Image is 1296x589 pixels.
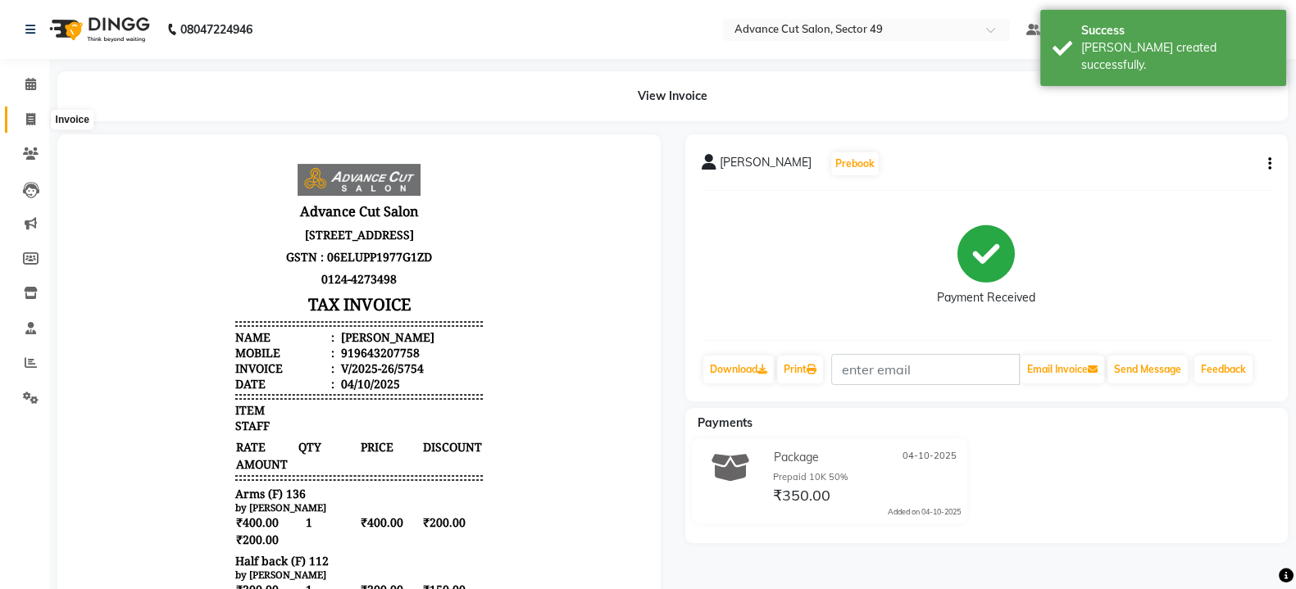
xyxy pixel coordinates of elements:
div: ₹350.00 [348,518,409,533]
span: AMOUNT [161,305,222,322]
div: Mobile [161,194,261,210]
span: STAFF [161,267,196,283]
span: ₹300.00 [161,430,222,447]
input: enter email [831,354,1020,385]
div: Prepaid 10K 50% [773,470,961,484]
div: DISCOUNT [161,487,221,502]
span: 04-10-2025 [903,449,957,466]
div: NET [161,502,185,518]
span: ₹200.00 [348,363,409,380]
span: 1 [224,430,284,447]
button: Email Invoice [1021,356,1104,383]
button: Send Message [1107,356,1188,383]
div: ₹350.00 [348,502,409,518]
b: 08047224946 [180,7,252,52]
div: ₹350.00 [348,533,409,549]
div: Paid [161,533,185,549]
div: Bill created successfully. [1081,39,1274,74]
div: Success [1081,22,1274,39]
div: Date [161,225,261,241]
span: Half back (F) 112 [161,402,255,418]
span: DISCOUNT [348,288,409,305]
div: ₹700.00 [348,471,409,487]
span: QTY [224,288,284,305]
h3: TAX INVOICE [161,139,409,168]
span: ₹150.00 [348,430,409,447]
span: : [257,194,261,210]
div: 919643207758 [264,194,346,210]
small: by [PERSON_NAME] [161,351,252,363]
div: 04/10/2025 [264,225,326,241]
img: logo [42,7,154,52]
p: GSTN : 06ELUPP1977G1ZD [161,95,409,117]
div: Added on 04-10-2025 [888,506,961,518]
span: : [257,210,261,225]
h3: Advance Cut Salon [161,48,409,73]
p: 0124-4273498 [161,117,409,139]
div: Invoice [161,210,261,225]
img: file_1689143164706.jpg [224,13,347,45]
span: PRICE [286,288,347,305]
span: : [257,225,261,241]
div: Payment Received [937,289,1035,306]
div: ₹350.00 [348,487,409,502]
span: Package [774,449,819,466]
span: ₹350.00 [773,486,830,509]
span: 1 [224,363,284,380]
a: Download [703,356,774,383]
a: Feedback [1194,356,1253,383]
button: Prebook [831,152,879,175]
p: [STREET_ADDRESS] [161,73,409,95]
div: View Invoice [57,71,1288,121]
div: Invoice [52,111,93,130]
span: ₹300.00 [286,430,347,447]
span: Payments [698,415,753,430]
span: ₹400.00 [161,363,222,380]
div: V/2025-26/5754 [264,210,350,225]
span: ITEM [161,251,191,267]
span: Arms (F) 136 [161,335,232,351]
div: SUBTOTAL [161,471,221,487]
span: ₹150.00 [161,447,222,464]
div: Name [161,179,261,194]
span: RATE [161,288,222,305]
small: by [PERSON_NAME] [161,418,252,430]
span: [PERSON_NAME] [720,154,812,177]
span: ₹200.00 [161,380,222,397]
a: Print [777,356,823,383]
div: GRAND TOTAL [161,518,243,533]
span: ₹400.00 [286,363,347,380]
span: : [257,179,261,194]
p: Please visit again ! [161,563,409,578]
div: [PERSON_NAME] [264,179,361,194]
